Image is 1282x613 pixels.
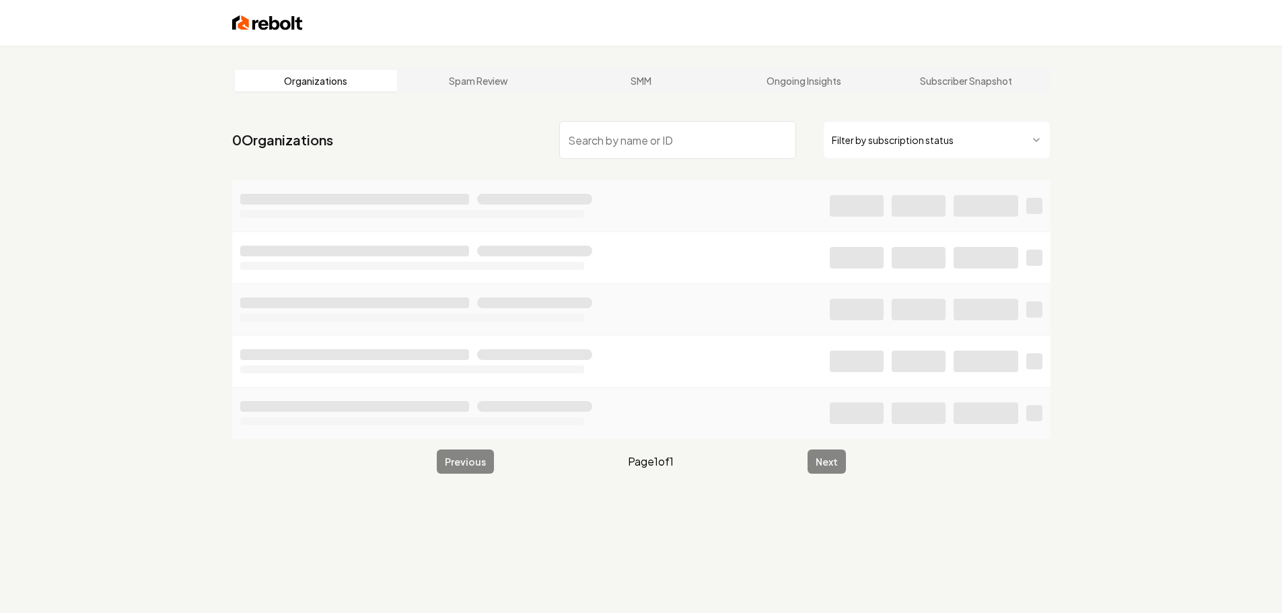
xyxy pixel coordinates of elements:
a: Organizations [235,70,398,92]
span: Page 1 of 1 [628,454,674,470]
a: Spam Review [397,70,560,92]
a: Ongoing Insights [722,70,885,92]
a: 0Organizations [232,131,333,149]
a: SMM [560,70,723,92]
input: Search by name or ID [559,121,796,159]
a: Subscriber Snapshot [885,70,1048,92]
img: Rebolt Logo [232,13,303,32]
